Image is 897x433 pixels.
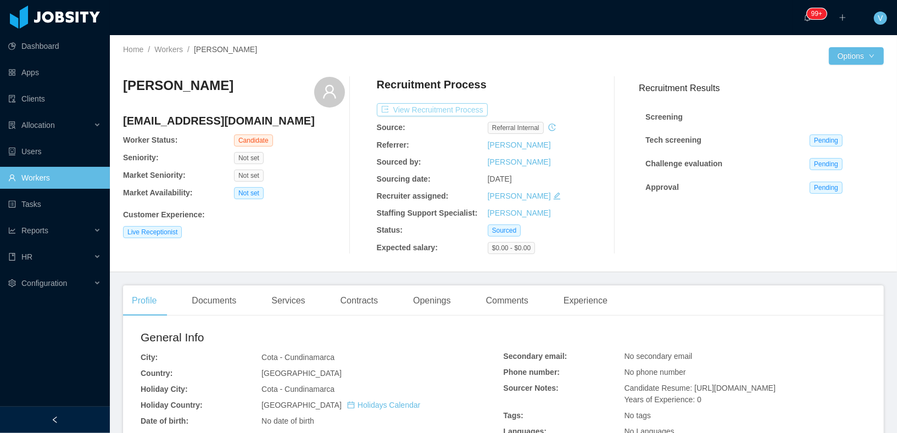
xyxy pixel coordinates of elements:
[377,140,409,149] b: Referrer:
[504,368,560,376] b: Phone number:
[488,242,536,254] span: $0.00 - $0.00
[377,226,403,234] b: Status:
[377,123,405,132] b: Source:
[488,122,544,134] span: Referral internal
[194,45,257,54] span: [PERSON_NAME]
[810,158,843,170] span: Pending
[141,329,504,346] h2: General Info
[8,88,101,110] a: icon: auditClients
[123,77,233,94] h3: [PERSON_NAME]
[553,192,561,200] i: icon: edit
[839,14,846,21] i: icon: plus
[377,175,431,183] b: Sourcing date:
[21,279,67,288] span: Configuration
[878,12,883,25] span: V
[377,105,488,114] a: icon: exportView Recruitment Process
[645,136,701,144] strong: Tech screening
[8,140,101,162] a: icon: robotUsers
[504,384,559,392] b: Sourcer Notes:
[8,61,101,83] a: icon: appstoreApps
[377,77,487,92] h4: Recruitment Process
[829,47,884,65] button: Optionsicon: down
[8,121,16,129] i: icon: solution
[377,192,449,200] b: Recruiter assigned:
[810,182,843,194] span: Pending
[141,353,158,362] b: City:
[377,209,478,217] b: Staffing Support Specialist:
[123,171,186,179] b: Market Seniority:
[488,175,512,183] span: [DATE]
[377,103,488,116] button: icon: exportView Recruitment Process
[548,123,556,131] i: icon: history
[141,369,172,378] b: Country:
[645,159,722,168] strong: Challenge evaluation
[234,170,264,182] span: Not set
[504,352,567,361] b: Secondary email:
[639,81,884,95] h3: Recruitment Results
[377,243,438,252] b: Expected salary:
[21,226,48,235] span: Reports
[21,121,55,130] span: Allocation
[488,158,551,166] a: [PERSON_NAME]
[404,285,460,316] div: Openings
[645,183,679,192] strong: Approval
[332,285,387,316] div: Contracts
[141,385,188,393] b: Holiday City:
[263,285,314,316] div: Services
[504,411,523,420] b: Tags:
[488,224,521,237] span: Sourced
[625,384,776,404] span: Candidate Resume: [URL][DOMAIN_NAME] Years of Experience: 0
[154,45,183,54] a: Workers
[377,158,421,166] b: Sourced by:
[488,140,551,149] a: [PERSON_NAME]
[123,136,177,144] b: Worker Status:
[234,134,273,147] span: Candidate
[183,285,245,316] div: Documents
[347,401,420,409] a: icon: calendarHolidays Calendar
[261,353,335,362] span: Cota - Cundinamarca
[234,187,264,199] span: Not set
[123,153,159,162] b: Seniority:
[123,113,345,128] h4: [EMAIL_ADDRESS][DOMAIN_NAME]
[187,45,190,54] span: /
[555,285,616,316] div: Experience
[8,35,101,57] a: icon: pie-chartDashboard
[141,417,188,425] b: Date of birth:
[261,369,342,378] span: [GEOGRAPHIC_DATA]
[148,45,150,54] span: /
[810,134,843,147] span: Pending
[8,227,16,234] i: icon: line-chart
[625,352,693,361] span: No secondary email
[488,192,551,200] a: [PERSON_NAME]
[8,253,16,261] i: icon: book
[625,368,686,376] span: No phone number
[645,113,683,121] strong: Screening
[8,193,101,215] a: icon: profileTasks
[322,84,337,99] i: icon: user
[8,167,101,189] a: icon: userWorkers
[804,14,811,21] i: icon: bell
[261,385,335,393] span: Cota - Cundinamarca
[123,188,193,197] b: Market Availability:
[141,401,203,409] b: Holiday Country:
[234,152,264,164] span: Not set
[261,417,314,425] span: No date of birth
[123,45,143,54] a: Home
[261,401,420,409] span: [GEOGRAPHIC_DATA]
[123,226,182,238] span: Live Receptionist
[123,210,205,219] b: Customer Experience :
[21,252,32,261] span: HR
[8,279,16,287] i: icon: setting
[347,401,355,409] i: icon: calendar
[488,209,551,217] a: [PERSON_NAME]
[123,285,165,316] div: Profile
[477,285,537,316] div: Comments
[807,8,827,19] sup: 293
[625,410,866,421] div: No tags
